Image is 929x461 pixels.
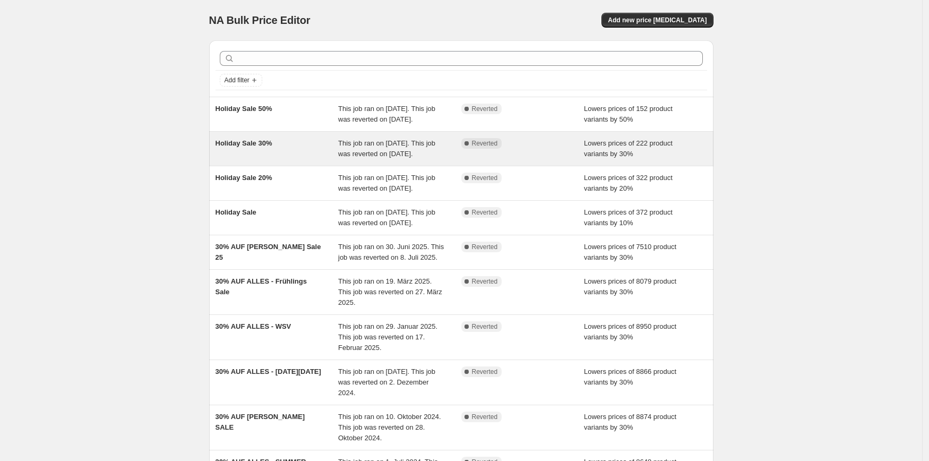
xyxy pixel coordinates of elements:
span: 30% AUF [PERSON_NAME] Sale 25 [216,243,321,261]
span: Reverted [472,243,498,251]
span: Add filter [225,76,250,84]
span: Holiday Sale 50% [216,105,272,113]
span: Lowers prices of 372 product variants by 10% [584,208,673,227]
span: This job ran on [DATE]. This job was reverted on 2. Dezember 2024. [338,368,435,397]
span: 30% AUF ALLES - Frühlings Sale [216,277,307,296]
span: This job ran on [DATE]. This job was reverted on [DATE]. [338,174,435,192]
span: 30% AUF ALLES - WSV [216,322,291,330]
span: This job ran on [DATE]. This job was reverted on [DATE]. [338,105,435,123]
span: Lowers prices of 8079 product variants by 30% [584,277,676,296]
button: Add filter [220,74,262,87]
span: Reverted [472,105,498,113]
span: This job ran on 19. März 2025. This job was reverted on 27. März 2025. [338,277,442,306]
span: This job ran on 29. Januar 2025. This job was reverted on 17. Februar 2025. [338,322,437,352]
span: Holiday Sale 30% [216,139,272,147]
span: Lowers prices of 7510 product variants by 30% [584,243,676,261]
span: Lowers prices of 222 product variants by 30% [584,139,673,158]
span: Lowers prices of 322 product variants by 20% [584,174,673,192]
span: Lowers prices of 8950 product variants by 30% [584,322,676,341]
span: Lowers prices of 152 product variants by 50% [584,105,673,123]
span: Lowers prices of 8866 product variants by 30% [584,368,676,386]
span: This job ran on 10. Oktober 2024. This job was reverted on 28. Oktober 2024. [338,413,441,442]
span: NA Bulk Price Editor [209,14,311,26]
span: This job ran on [DATE]. This job was reverted on [DATE]. [338,139,435,158]
span: Holiday Sale [216,208,256,216]
span: Reverted [472,368,498,376]
span: Add new price [MEDICAL_DATA] [608,16,707,24]
span: Reverted [472,277,498,286]
span: This job ran on [DATE]. This job was reverted on [DATE]. [338,208,435,227]
span: 30% AUF [PERSON_NAME] SALE [216,413,305,431]
span: This job ran on 30. Juni 2025. This job was reverted on 8. Juli 2025. [338,243,444,261]
span: Reverted [472,174,498,182]
span: Lowers prices of 8874 product variants by 30% [584,413,676,431]
span: Reverted [472,208,498,217]
button: Add new price [MEDICAL_DATA] [601,13,713,28]
span: 30% AUF ALLES - [DATE][DATE] [216,368,321,375]
span: Reverted [472,139,498,148]
span: Reverted [472,413,498,421]
span: Holiday Sale 20% [216,174,272,182]
span: Reverted [472,322,498,331]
